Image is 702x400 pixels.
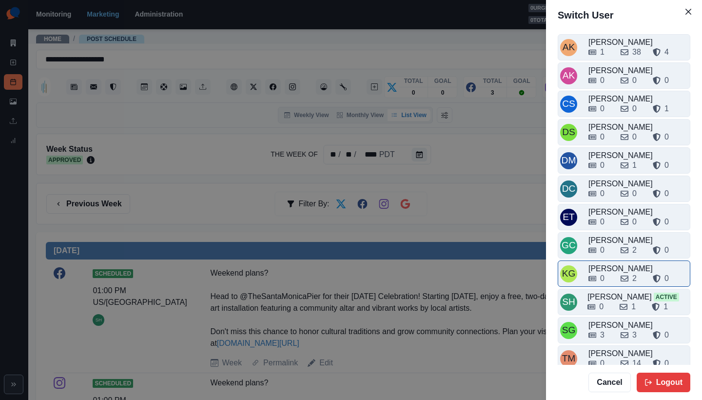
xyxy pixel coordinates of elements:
[563,64,575,87] div: Alicia Kalogeropoulos
[562,234,576,257] div: Gizelle Carlos
[588,65,688,77] div: [PERSON_NAME]
[600,244,604,256] div: 0
[664,160,669,171] div: 0
[632,188,637,200] div: 0
[664,75,669,86] div: 0
[562,120,575,144] div: Dakota Saunders
[562,262,576,285] div: Katrina Gallardo
[588,37,688,48] div: [PERSON_NAME]
[664,273,669,284] div: 0
[600,358,604,369] div: 0
[588,121,688,133] div: [PERSON_NAME]
[632,131,637,143] div: 0
[600,131,604,143] div: 0
[562,319,576,342] div: Sarah Gleason
[664,46,669,58] div: 4
[600,216,604,228] div: 0
[588,373,630,392] button: Cancel
[588,320,688,331] div: [PERSON_NAME]
[563,205,575,229] div: Emily Tanedo
[632,216,637,228] div: 0
[632,103,637,115] div: 0
[588,206,688,218] div: [PERSON_NAME]
[600,46,604,58] div: 1
[563,36,575,59] div: Alex Kalogeropoulos
[588,348,688,360] div: [PERSON_NAME]
[562,92,575,116] div: Crizalyn Servida
[588,178,688,190] div: [PERSON_NAME]
[588,235,688,246] div: [PERSON_NAME]
[654,293,679,301] span: Active
[664,103,669,115] div: 1
[588,150,688,161] div: [PERSON_NAME]
[631,301,636,313] div: 1
[588,93,688,105] div: [PERSON_NAME]
[600,160,604,171] div: 0
[632,329,637,341] div: 3
[664,131,669,143] div: 0
[599,301,604,313] div: 0
[632,358,641,369] div: 14
[632,75,637,86] div: 0
[600,75,604,86] div: 0
[600,273,604,284] div: 0
[681,4,696,20] button: Close
[637,373,690,392] button: Logout
[587,291,688,303] div: [PERSON_NAME]
[632,160,637,171] div: 1
[632,273,637,284] div: 2
[562,149,576,172] div: Darwin Manalo
[600,188,604,200] div: 0
[664,329,669,341] div: 0
[664,216,669,228] div: 0
[663,301,668,313] div: 1
[664,358,669,369] div: 0
[600,103,604,115] div: 0
[562,177,576,200] div: David Colangelo
[632,46,641,58] div: 38
[588,263,688,275] div: [PERSON_NAME]
[664,188,669,200] div: 0
[600,329,604,341] div: 3
[562,347,576,370] div: Tony Manalo
[664,244,669,256] div: 0
[562,290,575,314] div: Sara Haas
[632,244,637,256] div: 2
